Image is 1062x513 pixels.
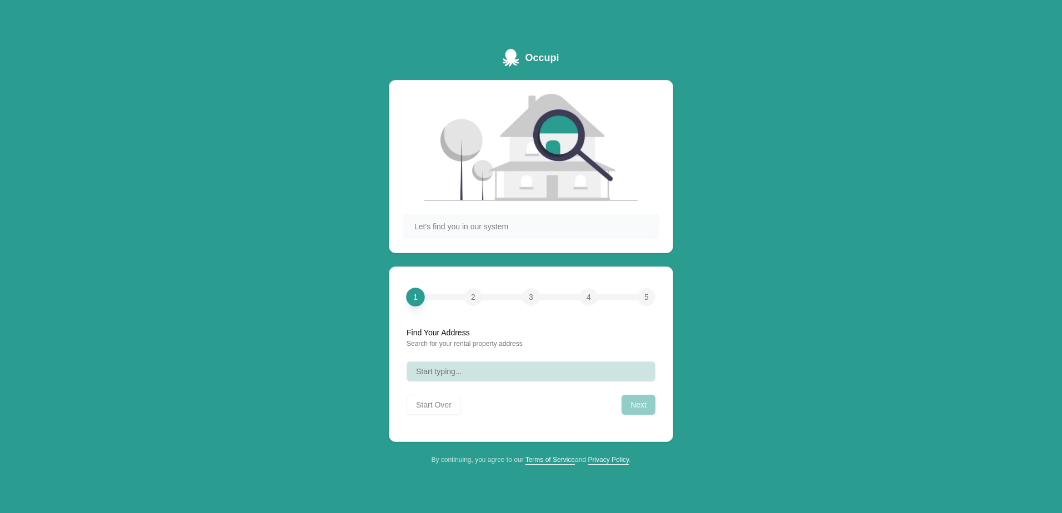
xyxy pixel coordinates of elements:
[407,339,655,348] div: Search for your rental property address
[389,455,673,464] div: By continuing, you agree to our and .
[529,291,533,303] span: 3
[525,50,559,66] span: Occupi
[416,366,462,377] span: Start typing...
[588,456,629,464] a: Privacy Policy
[424,94,638,200] img: House searching illustration
[503,49,559,67] a: Occupi
[525,456,575,464] a: Terms of Service
[407,327,655,338] div: Find Your Address
[471,291,475,303] span: 2
[414,221,508,232] span: Let's find you in our system
[587,291,591,303] span: 4
[644,291,649,303] span: 5
[413,291,418,303] span: 1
